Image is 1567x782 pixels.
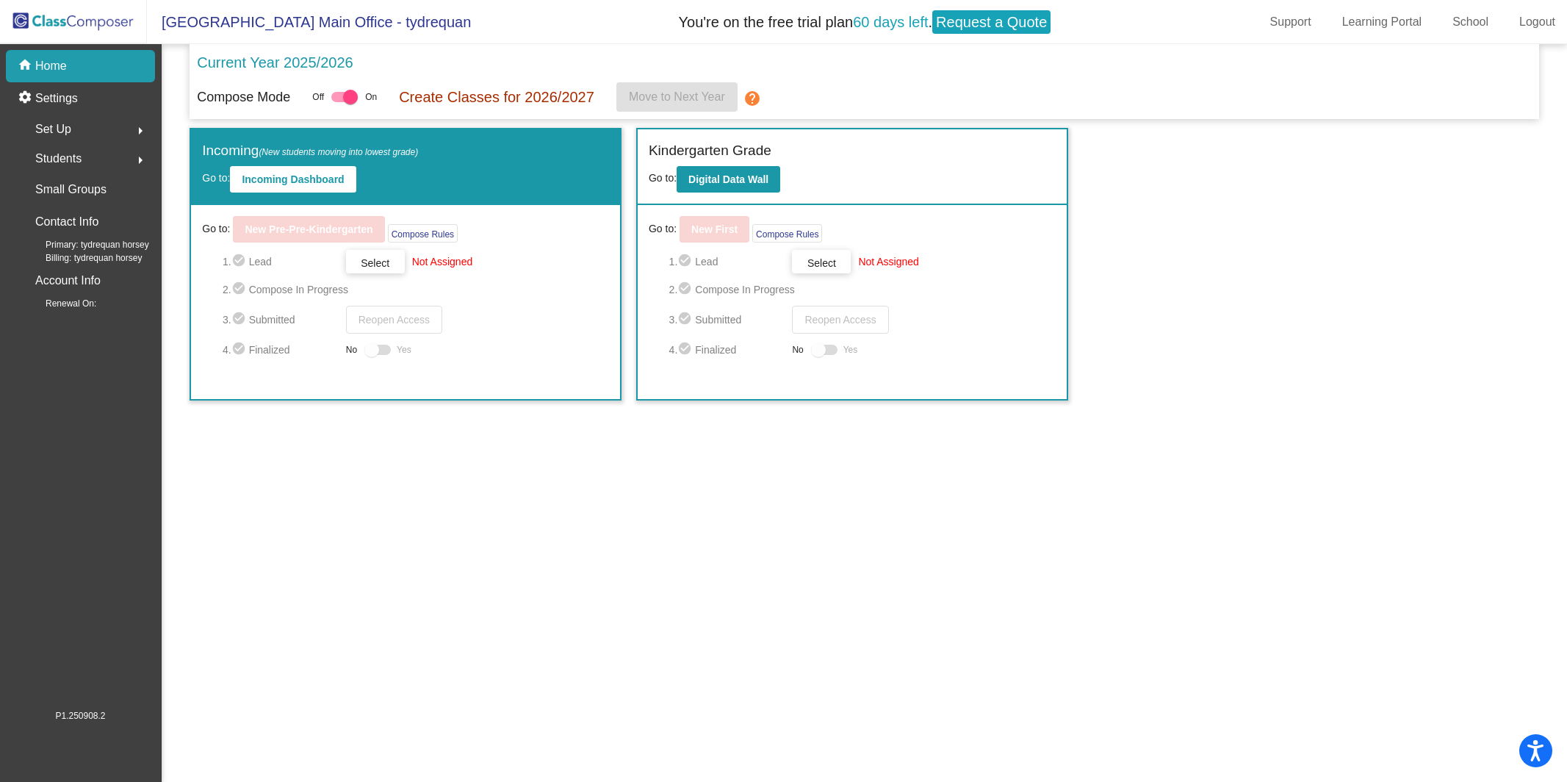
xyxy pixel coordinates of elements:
span: Set Up [35,119,71,140]
label: Kindergarten Grade [649,140,771,162]
p: Contact Info [35,212,98,232]
b: New Pre-Pre-Kindergarten [245,223,372,235]
span: 1. Lead [223,253,339,270]
span: You're on the free trial plan . [671,7,1059,37]
p: Small Groups [35,179,107,200]
button: Move to Next Year [616,82,738,112]
mat-icon: check_circle [677,281,695,298]
span: Not Assigned [858,254,919,269]
mat-icon: check_circle [677,341,695,359]
p: Compose Mode [197,87,290,107]
span: Go to: [202,221,230,237]
a: Logout [1507,10,1567,34]
mat-icon: help [743,90,761,107]
mat-icon: check_circle [677,253,695,270]
a: Support [1258,10,1323,34]
b: New First [691,223,738,235]
span: Not Assigned [412,254,473,269]
button: Compose Rules [752,224,822,243]
span: 60 days left [853,14,928,30]
span: (New students moving into lowest grade) [259,147,418,157]
a: Request a Quote [932,10,1051,34]
span: No [346,343,357,356]
span: Off [312,90,324,104]
button: New Pre-Pre-Kindergarten [233,216,384,243]
span: Go to: [202,172,230,184]
p: Create Classes for 2026/2027 [399,86,594,108]
span: 4. Finalized [223,341,339,359]
mat-icon: arrow_right [132,122,149,140]
span: 2. Compose In Progress [669,281,1056,298]
span: On [365,90,377,104]
span: Go to: [649,221,677,237]
mat-icon: check_circle [231,311,249,329]
mat-icon: settings [18,90,35,107]
mat-icon: arrow_right [132,151,149,169]
p: Home [35,57,67,75]
span: Billing: tydrequan horsey [22,251,142,265]
mat-icon: check_circle [231,253,249,270]
button: Reopen Access [346,306,442,334]
span: 1. Lead [669,253,785,270]
mat-icon: check_circle [677,311,695,329]
span: [GEOGRAPHIC_DATA] Main Office - tydrequan [147,10,471,34]
button: Select [346,250,405,273]
span: Students [35,148,82,169]
span: Select [807,257,836,269]
p: Current Year 2025/2026 [197,51,353,73]
span: Primary: tydrequan horsey [22,238,149,251]
span: 3. Submitted [223,311,339,329]
button: Compose Rules [388,224,458,243]
span: Yes [397,341,411,359]
label: Incoming [202,140,418,162]
b: Incoming Dashboard [242,173,344,185]
button: New First [680,216,749,243]
a: School [1441,10,1500,34]
button: Incoming Dashboard [230,166,356,193]
span: 3. Submitted [669,311,785,329]
p: Account Info [35,270,101,291]
a: Learning Portal [1330,10,1434,34]
span: 4. Finalized [669,341,785,359]
p: Settings [35,90,78,107]
mat-icon: check_circle [231,281,249,298]
mat-icon: check_circle [231,341,249,359]
span: Reopen Access [804,314,876,326]
button: Reopen Access [792,306,888,334]
button: Select [792,250,851,273]
b: Digital Data Wall [688,173,768,185]
span: Renewal On: [22,297,96,310]
span: 2. Compose In Progress [223,281,609,298]
span: Yes [843,341,858,359]
span: Reopen Access [359,314,430,326]
span: No [792,343,803,356]
span: Go to: [649,172,677,184]
span: Move to Next Year [629,90,725,103]
mat-icon: home [18,57,35,75]
button: Digital Data Wall [677,166,780,193]
span: Select [361,257,389,269]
